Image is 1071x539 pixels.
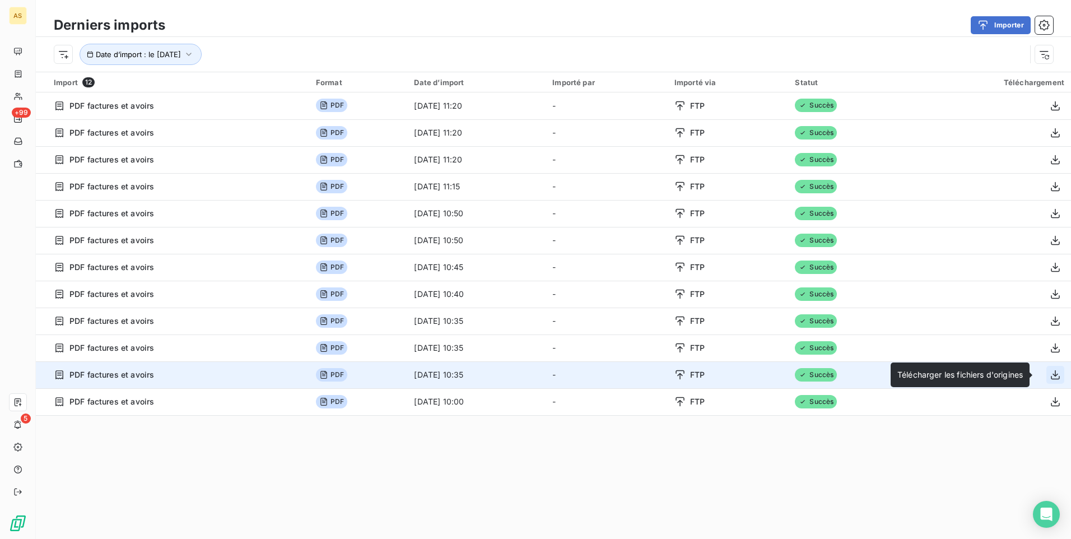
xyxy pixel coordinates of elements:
td: [DATE] 10:40 [407,281,546,308]
td: [DATE] 10:00 [407,388,546,415]
span: 5 [21,413,31,424]
span: FTP [690,262,705,273]
span: FTP [690,154,705,165]
td: - [546,308,668,334]
span: FTP [690,235,705,246]
h3: Derniers imports [54,15,165,35]
td: - [546,361,668,388]
span: Succès [795,180,837,193]
span: PDF [316,368,347,382]
span: PDF [316,126,347,140]
td: - [546,200,668,227]
td: [DATE] 10:50 [407,227,546,254]
span: PDF factures et avoirs [69,369,154,380]
span: Succès [795,368,837,382]
td: [DATE] 10:45 [407,254,546,281]
span: Succès [795,314,837,328]
div: Date d’import [414,78,539,87]
span: PDF factures et avoirs [69,235,154,246]
span: FTP [690,369,705,380]
span: FTP [690,100,705,111]
td: - [546,388,668,415]
span: Succès [795,99,837,112]
td: - [546,173,668,200]
span: Succès [795,126,837,140]
span: Succès [795,287,837,301]
td: - [546,146,668,173]
td: - [546,254,668,281]
div: Importé via [674,78,781,87]
span: +99 [12,108,31,118]
span: PDF factures et avoirs [69,127,154,138]
span: PDF factures et avoirs [69,154,154,165]
span: PDF factures et avoirs [69,396,154,407]
span: PDF [316,180,347,193]
td: - [546,334,668,361]
td: [DATE] 10:35 [407,334,546,361]
span: FTP [690,315,705,327]
span: FTP [690,181,705,192]
span: PDF factures et avoirs [69,208,154,219]
div: AS [9,7,27,25]
span: PDF factures et avoirs [69,315,154,327]
span: Succès [795,341,837,355]
a: +99 [9,110,26,128]
span: PDF factures et avoirs [69,181,154,192]
div: Téléchargement [916,78,1064,87]
span: Succès [795,395,837,408]
span: PDF factures et avoirs [69,342,154,354]
span: FTP [690,342,705,354]
div: Open Intercom Messenger [1033,501,1060,528]
div: Importé par [552,78,661,87]
span: FTP [690,289,705,300]
td: [DATE] 10:35 [407,361,546,388]
span: Date d’import : le [DATE] [96,50,181,59]
span: PDF [316,207,347,220]
div: Statut [795,78,902,87]
button: Importer [971,16,1031,34]
td: - [546,119,668,146]
td: - [546,281,668,308]
button: Date d’import : le [DATE] [80,44,202,65]
span: PDF factures et avoirs [69,100,154,111]
td: - [546,92,668,119]
td: - [546,227,668,254]
span: FTP [690,208,705,219]
td: [DATE] 10:35 [407,308,546,334]
td: [DATE] 11:20 [407,146,546,173]
span: PDF factures et avoirs [69,289,154,300]
div: Import [54,77,302,87]
span: PDF factures et avoirs [69,262,154,273]
span: Succès [795,153,837,166]
span: Succès [795,234,837,247]
span: PDF [316,395,347,408]
span: PDF [316,287,347,301]
div: Format [316,78,401,87]
img: Logo LeanPay [9,514,27,532]
span: FTP [690,396,705,407]
td: [DATE] 10:50 [407,200,546,227]
span: FTP [690,127,705,138]
span: Succès [795,261,837,274]
span: Télécharger les fichiers d'origines [897,370,1023,379]
td: [DATE] 11:20 [407,92,546,119]
span: Succès [795,207,837,220]
td: [DATE] 11:15 [407,173,546,200]
span: PDF [316,234,347,247]
span: PDF [316,341,347,355]
span: PDF [316,314,347,328]
span: 12 [82,77,95,87]
span: PDF [316,261,347,274]
span: PDF [316,99,347,112]
td: [DATE] 11:20 [407,119,546,146]
span: PDF [316,153,347,166]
